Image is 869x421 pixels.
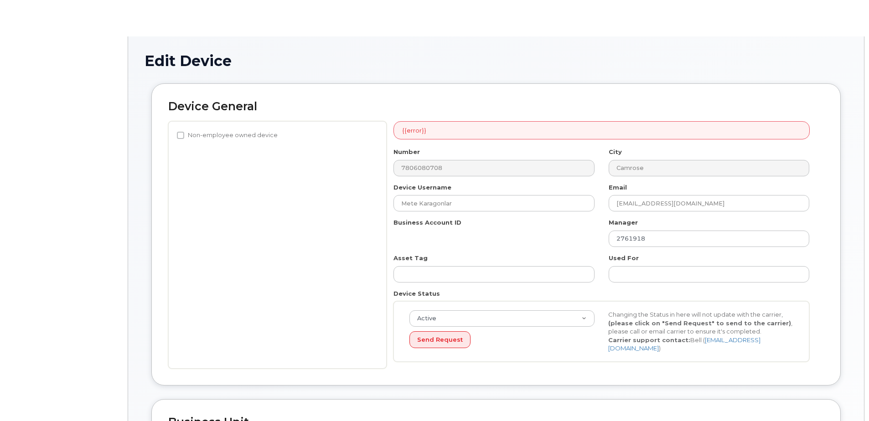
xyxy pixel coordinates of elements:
label: Used For [609,254,639,262]
strong: (please click on "Send Request" to send to the carrier) [608,319,791,327]
label: Non-employee owned device [177,130,278,141]
label: Number [393,148,420,156]
strong: Carrier support contact: [608,336,690,344]
label: Device Username [393,183,451,192]
label: Manager [609,218,638,227]
div: Changing the Status in here will not update with the carrier, , please call or email carrier to e... [601,310,800,353]
button: Send Request [409,331,471,348]
input: Select manager [609,231,809,247]
label: Email [609,183,627,192]
input: Non-employee owned device [177,132,184,139]
a: [EMAIL_ADDRESS][DOMAIN_NAME] [608,336,760,352]
div: {{error}} [393,121,810,140]
label: Business Account ID [393,218,461,227]
label: City [609,148,622,156]
h1: Edit Device [145,53,848,69]
h2: Device General [168,100,824,113]
label: Asset Tag [393,254,428,262]
label: Device Status [393,289,440,298]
